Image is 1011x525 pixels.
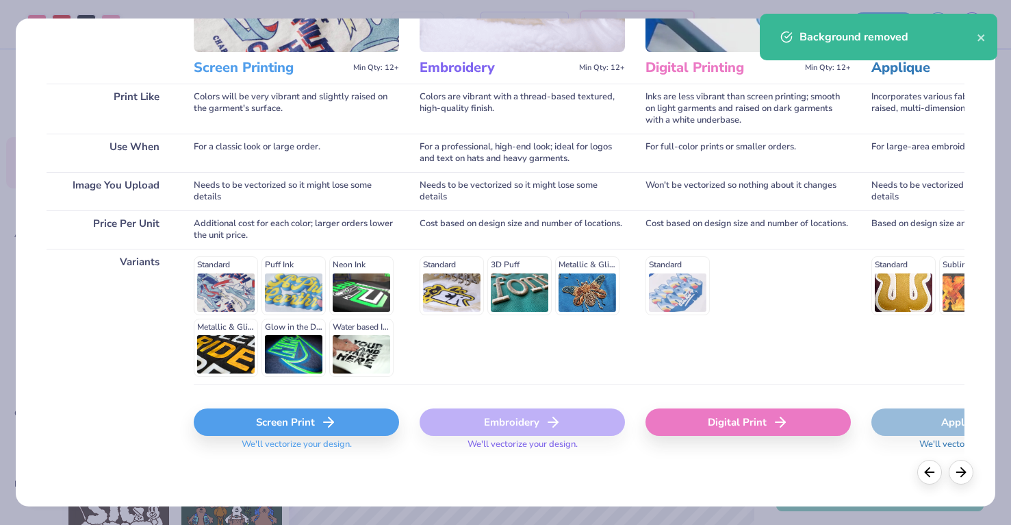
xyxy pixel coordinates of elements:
[645,134,851,172] div: For full-color prints or smaller orders.
[47,134,173,172] div: Use When
[579,63,625,73] span: Min Qty: 12+
[645,84,851,134] div: Inks are less vibrant than screen printing; smooth on light garments and raised on dark garments ...
[420,172,625,210] div: Needs to be vectorized so it might lose some details
[194,172,399,210] div: Needs to be vectorized so it might lose some details
[420,210,625,249] div: Cost based on design size and number of locations.
[47,172,173,210] div: Image You Upload
[194,84,399,134] div: Colors will be very vibrant and slightly raised on the garment's surface.
[194,210,399,249] div: Additional cost for each color; larger orders lower the unit price.
[47,84,173,134] div: Print Like
[194,408,399,436] div: Screen Print
[645,59,799,77] h3: Digital Printing
[977,29,986,45] button: close
[47,210,173,249] div: Price Per Unit
[420,59,574,77] h3: Embroidery
[420,84,625,134] div: Colors are vibrant with a thread-based textured, high-quality finish.
[194,134,399,172] div: For a classic look or large order.
[236,439,357,459] span: We'll vectorize your design.
[420,408,625,436] div: Embroidery
[645,408,851,436] div: Digital Print
[799,29,977,45] div: Background removed
[462,439,583,459] span: We'll vectorize your design.
[645,172,851,210] div: Won't be vectorized so nothing about it changes
[353,63,399,73] span: Min Qty: 12+
[645,210,851,249] div: Cost based on design size and number of locations.
[47,249,173,384] div: Variants
[420,134,625,172] div: For a professional, high-end look; ideal for logos and text on hats and heavy garments.
[194,59,348,77] h3: Screen Printing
